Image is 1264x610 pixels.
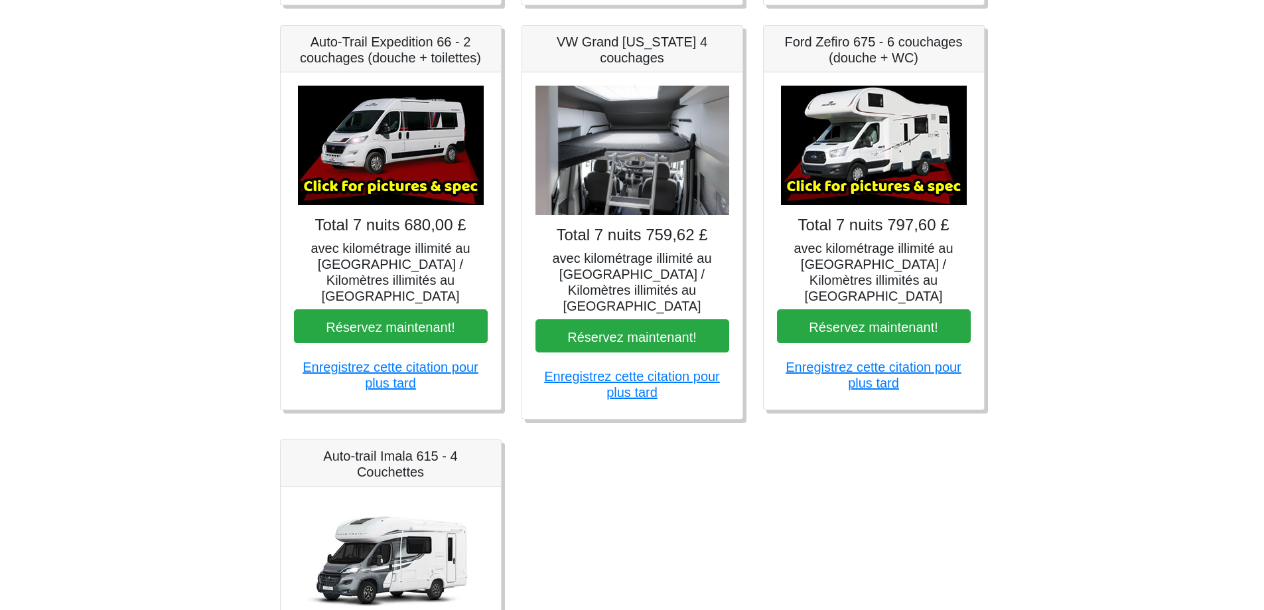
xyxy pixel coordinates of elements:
[323,449,457,479] font: Auto-trail Imala 615 - 4 Couchettes
[786,360,961,390] a: Enregistrez cette citation pour plus tard
[311,241,470,303] font: avec kilométrage illimité au [GEOGRAPHIC_DATA] / Kilomètres illimités au [GEOGRAPHIC_DATA]
[326,320,455,335] font: Réservez maintenant!
[303,360,478,390] a: Enregistrez cette citation pour plus tard
[544,369,720,400] a: Enregistrez cette citation pour plus tard
[557,35,707,65] font: VW Grand [US_STATE] 4 couchages
[794,241,953,303] font: avec kilométrage illimité au [GEOGRAPHIC_DATA] / Kilomètres illimités au [GEOGRAPHIC_DATA]
[294,309,488,343] button: Réservez maintenant!
[298,86,484,205] img: Auto-Trail Expedition 66 - 2 couchages (douche + toilettes)
[781,86,967,205] img: Ford Zefiro 675 - 6 couchages (douche + WC)
[798,216,949,234] font: Total 7 nuits 797,60 £
[785,35,963,65] font: Ford Zefiro 675 - 6 couchages (douche + WC)
[535,86,729,215] img: VW Grand California 4 couchages
[315,216,466,234] font: Total 7 nuits 680,00 £
[809,320,938,335] font: Réservez maintenant!
[300,35,481,65] font: Auto-Trail Expedition 66 - 2 couchages (douche + toilettes)
[552,251,711,313] font: avec kilométrage illimité au [GEOGRAPHIC_DATA] / Kilomètres illimités au [GEOGRAPHIC_DATA]
[777,309,971,343] button: Réservez maintenant!
[567,329,697,344] font: Réservez maintenant!
[556,226,707,244] font: Total 7 nuits 759,62 £
[535,319,729,353] button: Réservez maintenant!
